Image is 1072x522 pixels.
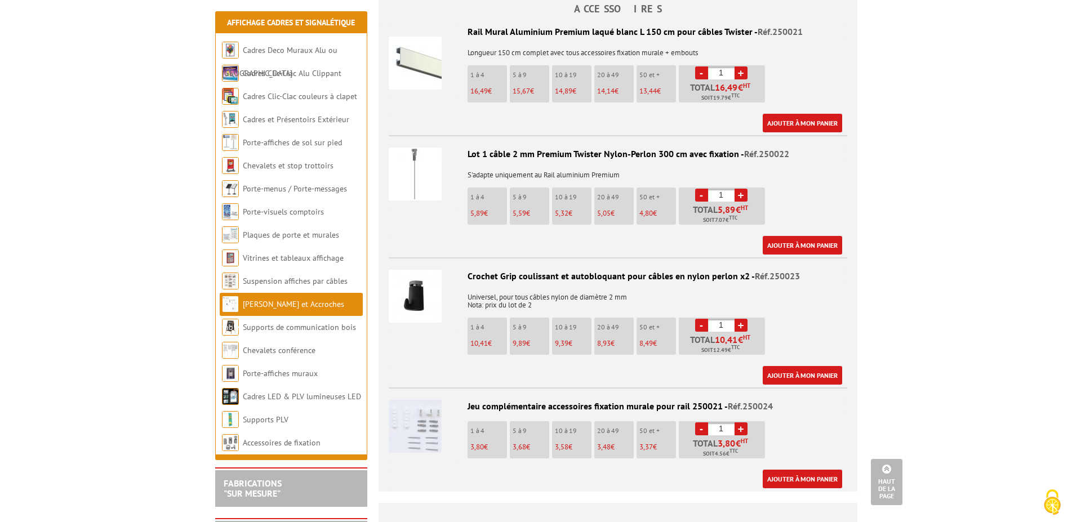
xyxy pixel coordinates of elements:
[243,230,339,240] a: Plaques de porte et murales
[555,427,591,435] p: 10 à 19
[695,319,708,332] a: -
[597,340,634,347] p: €
[513,71,549,79] p: 5 à 9
[243,207,324,217] a: Porte-visuels comptoirs
[243,414,288,425] a: Supports PLV
[224,478,282,499] a: FABRICATIONS"Sur Mesure"
[243,137,342,148] a: Porte-affiches de sol sur pied
[682,83,765,102] p: Total
[389,400,847,413] div: Jeu complémentaire accessoires fixation murale pour rail 250021 -
[718,439,748,448] span: €
[222,88,239,105] img: Cadres Clic-Clac couleurs à clapet
[243,345,315,355] a: Chevalets conférence
[743,333,750,341] sup: HT
[222,249,239,266] img: Vitrines et tableaux affichage
[222,111,239,128] img: Cadres et Présentoirs Extérieur
[597,71,634,79] p: 20 à 49
[639,340,676,347] p: €
[555,86,572,96] span: 14,89
[763,470,842,488] a: Ajouter à mon panier
[718,439,736,448] span: 3,80
[470,87,507,95] p: €
[682,205,765,225] p: Total
[470,208,484,218] span: 5,89
[513,338,526,348] span: 9,89
[389,37,442,90] img: Rail Mural Aluminium Premium laqué blanc L 150 cm pour câbles Twister
[597,323,634,331] p: 20 à 49
[639,338,653,348] span: 8,49
[735,319,748,332] a: +
[243,114,349,124] a: Cadres et Présentoirs Extérieur
[222,157,239,174] img: Chevalets et stop trottoirs
[735,66,748,79] a: +
[728,400,773,412] span: Réf.250024
[243,253,344,263] a: Vitrines et tableaux affichage
[713,346,728,355] span: 12.49
[758,26,803,37] span: Réf.250021
[703,449,738,458] span: Soit €
[741,204,748,212] sup: HT
[731,344,740,350] sup: TTC
[470,340,507,347] p: €
[389,400,442,453] img: Jeu complémentaire accessoires fixation murale pour rail 250021
[682,439,765,458] p: Total
[555,87,591,95] p: €
[243,391,361,401] a: Cadres LED & PLV lumineuses LED
[639,208,653,218] span: 4,80
[597,86,615,96] span: 14,14
[513,193,549,201] p: 5 à 9
[713,93,728,102] span: 19.79
[470,323,507,331] p: 1 à 4
[470,209,507,217] p: €
[389,148,847,160] div: Lot 1 câble 2 mm Premium Twister Nylon-Perlon 300 cm avec fixation -
[597,427,634,435] p: 20 à 49
[389,285,847,309] p: Universel, pour tous câbles nylon de diamètre 2 mm Nota: prix du lot de 2
[735,189,748,202] a: +
[701,93,740,102] span: Soit €
[470,86,488,96] span: 16,49
[379,3,857,15] h4: ACCESSOIRES
[389,270,847,283] div: Crochet Grip coulissant et autobloquant pour câbles en nylon perlon x2 -
[222,365,239,382] img: Porte-affiches muraux
[555,338,568,348] span: 9,39
[597,193,634,201] p: 20 à 49
[513,443,549,451] p: €
[701,346,740,355] span: Soit €
[639,442,653,452] span: 3,37
[731,92,740,99] sup: TTC
[389,163,847,179] p: S'adapte uniquement au Rail aluminium Premium
[243,68,341,78] a: Cadres Clic-Clac Alu Clippant
[1038,488,1066,516] img: Cookies (fenêtre modale)
[695,189,708,202] a: -
[513,427,549,435] p: 5 à 9
[763,366,842,385] a: Ajouter à mon panier
[222,296,239,313] img: Cimaises et Accroches tableaux
[222,299,344,332] a: [PERSON_NAME] et Accroches tableaux
[513,87,549,95] p: €
[718,205,748,214] span: €
[470,71,507,79] p: 1 à 4
[639,86,657,96] span: 13,44
[744,148,789,159] span: Réf.250022
[715,335,738,344] span: 10,41
[639,209,676,217] p: €
[743,82,750,90] sup: HT
[639,443,676,451] p: €
[555,340,591,347] p: €
[715,83,750,92] span: €
[715,83,738,92] span: 16,49
[389,148,442,200] img: Lot 1 câble 2 mm Premium Twister Nylon-Perlon 300 cm avec fixation
[741,437,748,445] sup: HT
[763,114,842,132] a: Ajouter à mon panier
[555,209,591,217] p: €
[470,443,507,451] p: €
[243,91,357,101] a: Cadres Clic-Clac couleurs à clapet
[639,427,676,435] p: 50 et +
[222,388,239,405] img: Cadres LED & PLV lumineuses LED
[513,323,549,331] p: 5 à 9
[222,434,239,451] img: Accessoires de fixation
[763,236,842,255] a: Ajouter à mon panier
[755,270,800,282] span: Réf.250023
[222,411,239,428] img: Supports PLV
[597,338,611,348] span: 8,93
